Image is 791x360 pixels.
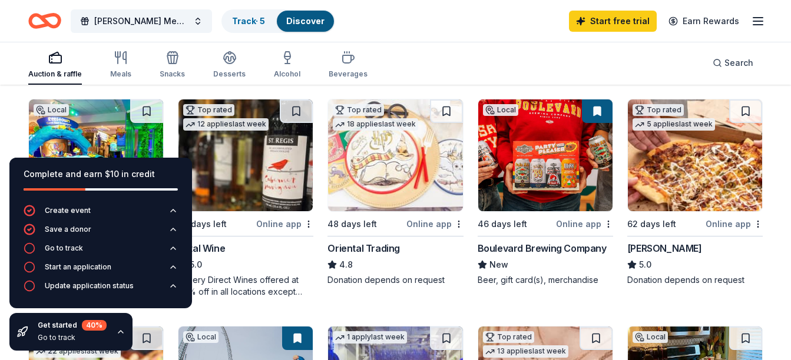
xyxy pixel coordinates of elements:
div: Local [483,104,518,116]
img: Image for Total Wine [178,99,313,211]
div: Local [633,331,668,343]
div: Start an application [45,262,111,272]
div: 46 days left [478,217,527,231]
img: Image for The Magic House [29,99,163,211]
div: Online app [706,216,763,231]
div: Donation depends on request [627,274,763,286]
span: Search [724,56,753,70]
span: New [489,258,508,272]
button: Search [703,51,763,75]
div: Complete and earn $10 in credit [24,167,178,181]
div: Snacks [160,69,185,79]
a: Start free trial [569,11,657,32]
a: Image for Boulevard Brewing CompanyLocal46 days leftOnline appBoulevard Brewing CompanyNewBeer, g... [478,99,613,286]
div: Oriental Trading [327,241,400,255]
div: 5 applies last week [633,118,715,131]
button: Save a donor [24,224,178,242]
div: Save a donor [45,225,91,234]
button: Auction & raffle [28,46,82,85]
div: Top rated [333,104,384,116]
div: 18 applies last week [333,118,418,131]
div: Top rated [183,104,234,116]
div: Total Wine [178,241,225,255]
div: Update application status [45,281,134,291]
div: 20 days left [178,217,227,231]
div: Go to track [45,244,83,253]
img: Image for Oriental Trading [328,99,462,211]
a: Home [28,7,61,35]
button: Track· 5Discover [221,9,335,33]
a: Image for Casey'sTop rated5 applieslast week62 days leftOnline app[PERSON_NAME]5.0Donation depend... [627,99,763,286]
button: Beverages [329,46,368,85]
img: Image for Boulevard Brewing Company [478,99,613,211]
div: Donation depends on request [327,274,463,286]
span: [PERSON_NAME] Memorial Breakfast and Auction [94,14,188,28]
a: Track· 5 [232,16,265,26]
button: Meals [110,46,131,85]
div: 13 applies last week [483,345,568,358]
div: Desserts [213,69,246,79]
div: Beverages [329,69,368,79]
button: Alcohol [274,46,300,85]
a: Image for Total WineTop rated12 applieslast week20 days leftOnline appTotal Wine5.0Winery Direct ... [178,99,313,298]
div: Meals [110,69,131,79]
button: Start an application [24,261,178,280]
div: Auction & raffle [28,69,82,79]
div: 12 applies last week [183,118,269,131]
div: Alcohol [274,69,300,79]
button: Update application status [24,280,178,299]
button: [PERSON_NAME] Memorial Breakfast and Auction [71,9,212,33]
div: [PERSON_NAME] [627,241,702,255]
div: Beer, gift card(s), merchandise [478,274,613,286]
div: Local [34,104,69,116]
img: Image for Casey's [628,99,762,211]
div: Online app [256,216,313,231]
div: Top rated [633,104,684,116]
button: Desserts [213,46,246,85]
button: Snacks [160,46,185,85]
a: Image for The Magic HouseLocal55 days leftOnline app•QuickThe Magic HouseNewAdmission ticket(s) [28,99,164,286]
div: 62 days left [627,217,676,231]
span: 4.8 [339,258,353,272]
div: Go to track [38,333,107,342]
div: Online app [406,216,464,231]
div: 48 days left [327,217,377,231]
div: 40 % [82,320,107,331]
div: 1 apply last week [333,331,407,344]
a: Image for Oriental TradingTop rated18 applieslast week48 days leftOnline appOriental Trading4.8Do... [327,99,463,286]
button: Go to track [24,242,178,261]
div: Top rated [483,331,534,343]
a: Earn Rewards [661,11,746,32]
a: Discover [286,16,325,26]
div: Boulevard Brewing Company [478,241,607,255]
button: Create event [24,205,178,224]
div: Winery Direct Wines offered at 30% off in all locations except [GEOGRAPHIC_DATA], [GEOGRAPHIC_DAT... [178,274,313,298]
div: Get started [38,320,107,331]
div: Online app [556,216,613,231]
div: Create event [45,206,91,215]
span: 5.0 [639,258,651,272]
